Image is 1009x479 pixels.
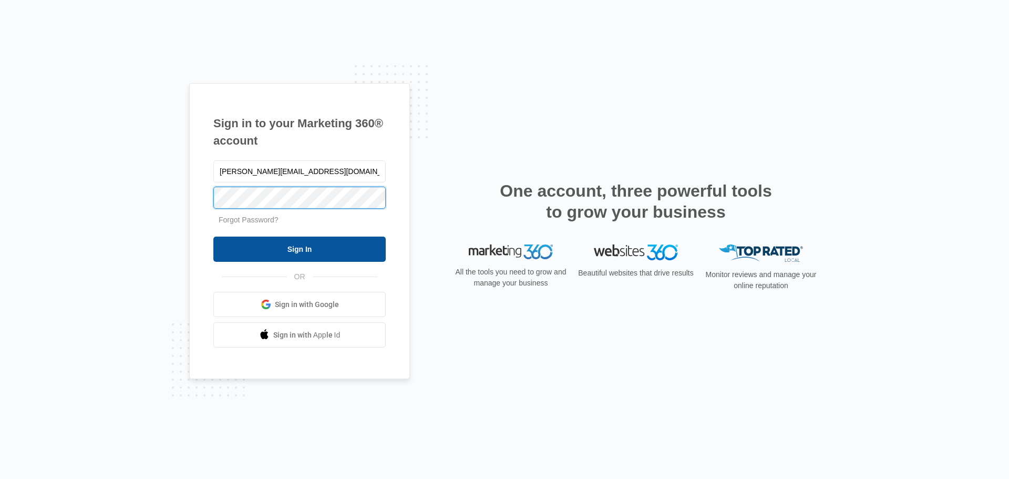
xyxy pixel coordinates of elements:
span: Sign in with Google [275,299,339,310]
span: OR [287,271,313,282]
img: Websites 360 [594,244,678,260]
img: Top Rated Local [719,244,803,262]
p: Beautiful websites that drive results [577,268,695,279]
a: Sign in with Apple Id [213,322,386,348]
a: Forgot Password? [219,216,279,224]
h2: One account, three powerful tools to grow your business [497,180,775,222]
a: Sign in with Google [213,292,386,317]
p: All the tools you need to grow and manage your business [452,267,570,289]
input: Email [213,160,386,182]
input: Sign In [213,237,386,262]
h1: Sign in to your Marketing 360® account [213,115,386,149]
span: Sign in with Apple Id [273,330,341,341]
img: Marketing 360 [469,244,553,259]
p: Monitor reviews and manage your online reputation [702,269,820,291]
